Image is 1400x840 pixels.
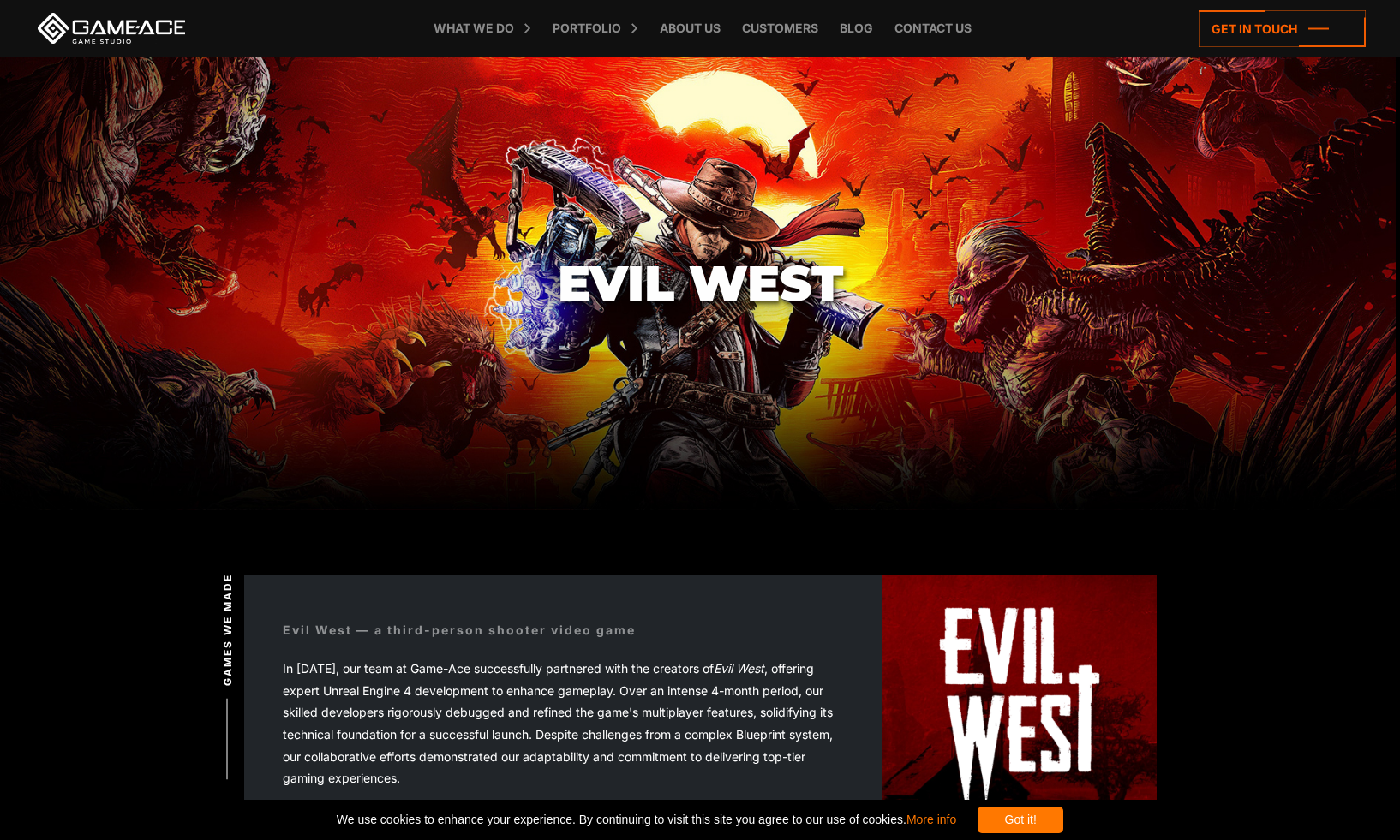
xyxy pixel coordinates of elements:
span: Games we made [219,573,235,685]
h1: Evil West [558,256,843,310]
div: Evil West — a third-person shooter video game [283,621,636,639]
span: We use cookies to enhance your experience. By continuing to visit this site you agree to our use ... [337,807,956,833]
div: Got it! [978,807,1063,833]
a: More info [906,813,956,826]
a: Get in touch [1199,10,1366,47]
em: Evil West [714,661,764,676]
span: In [DATE], our team at Game-Ace successfully partnered with the creators of , offering expert Unr... [283,661,833,785]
